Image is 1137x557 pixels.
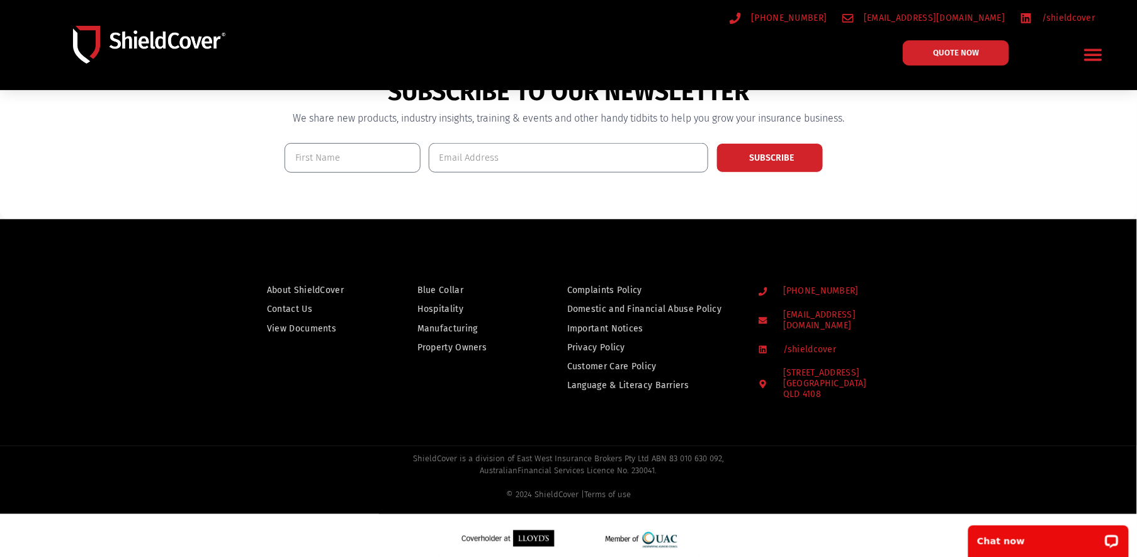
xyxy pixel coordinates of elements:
input: First Name [285,143,421,173]
a: Language & Literacy Barriers [567,377,735,393]
div: [GEOGRAPHIC_DATA] [783,379,867,400]
a: [PHONE_NUMBER] [730,10,827,26]
span: SUBSCRIBE [749,154,794,163]
span: [PHONE_NUMBER] [780,286,859,297]
a: Privacy Policy [567,340,735,355]
input: Email Address [429,143,709,173]
span: Language & Literacy Barriers [567,377,689,393]
span: View Documents [267,321,336,336]
span: Hospitality [417,301,463,317]
a: Important Notices [567,321,735,336]
h3: We share new products, industry insights, training & events and other handy tidbits to help you g... [285,113,852,123]
div: © 2024 ShieldCover | [225,489,912,502]
a: Domestic and Financial Abuse Policy [567,301,735,317]
span: Property Owners [417,340,487,355]
a: [PHONE_NUMBER] [759,286,913,297]
a: Terms of use [584,490,631,500]
span: [STREET_ADDRESS] [780,368,867,399]
a: Contact Us [267,301,363,317]
span: Blue Collar [417,282,463,298]
a: /shieldcover [759,345,913,355]
a: View Documents [267,321,363,336]
div: Menu Toggle [1078,40,1108,69]
a: QUOTE NOW [903,40,1009,66]
span: Manufacturing [417,321,478,336]
span: Important Notices [567,321,643,336]
a: [EMAIL_ADDRESS][DOMAIN_NAME] [842,10,1005,26]
span: Domestic and Financial Abuse Policy [567,301,722,317]
span: Privacy Policy [567,340,625,355]
a: Hospitality [417,301,513,317]
span: Financial Services Licence No. 230041. [518,466,657,475]
span: Customer Care Policy [567,359,657,374]
div: QLD 4108 [783,389,867,400]
a: /shieldcover [1021,10,1095,26]
button: SUBSCRIBE [716,143,823,173]
span: QUOTE NOW [933,49,979,57]
span: /shieldcover [1039,10,1095,26]
h2: SUBSCRIBE TO OUR NEWSLETTER [285,78,852,107]
a: [EMAIL_ADDRESS][DOMAIN_NAME] [759,310,913,331]
span: Contact Us [267,301,312,317]
span: Complaints Policy [567,282,642,298]
div: Australian [225,464,912,502]
a: Blue Collar [417,282,513,298]
h2: ShieldCover is a division of East West Insurance Brokers Pty Ltd ABN 83 010 630 092, [225,452,912,502]
iframe: LiveChat chat widget [960,517,1137,557]
a: Complaints Policy [567,282,735,298]
span: [PHONE_NUMBER] [749,10,827,26]
a: Customer Care Policy [567,359,735,374]
a: Manufacturing [417,321,513,336]
a: About ShieldCover [267,282,363,298]
span: [EMAIL_ADDRESS][DOMAIN_NAME] [861,10,1005,26]
span: /shieldcover [780,345,837,355]
span: About ShieldCover [267,282,344,298]
img: Shield-Cover-Underwriting-Australia-logo-full [73,26,225,63]
span: [EMAIL_ADDRESS][DOMAIN_NAME] [780,310,913,331]
a: Property Owners [417,340,513,355]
